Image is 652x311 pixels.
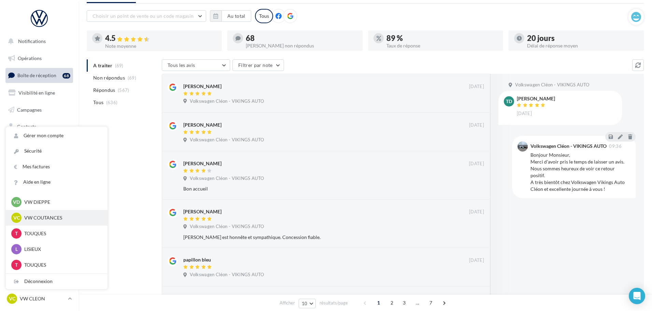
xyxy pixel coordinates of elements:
[232,59,284,71] button: Filtrer par note
[183,83,222,90] div: [PERSON_NAME]
[183,208,222,215] div: [PERSON_NAME]
[4,103,74,117] a: Campagnes
[506,98,512,105] span: TD
[4,193,74,213] a: Campagnes DataOnDemand
[17,124,36,129] span: Contacts
[4,86,74,100] a: Visibilité en ligne
[4,68,74,83] a: Boîte de réception68
[4,51,74,66] a: Opérations
[527,34,638,42] div: 20 jours
[6,274,108,289] div: Déconnexion
[24,214,99,221] p: VW COUTANCES
[190,224,264,230] span: Volkswagen Cléon - VIKINGS AUTO
[6,128,108,143] a: Gérer mon compte
[17,72,56,78] span: Boîte de réception
[210,10,251,22] button: Au total
[24,246,99,253] p: LISIEUX
[425,297,436,308] span: 7
[386,43,498,48] div: Taux de réponse
[320,300,348,306] span: résultats/page
[93,99,103,106] span: Tous
[18,55,42,61] span: Opérations
[4,119,74,134] a: Contacts
[527,43,638,48] div: Délai de réponse moyen
[15,246,18,253] span: L
[469,84,484,90] span: [DATE]
[87,10,206,22] button: Choisir un point de vente ou un code magasin
[105,34,216,42] div: 4.5
[24,230,99,237] p: TOUQUES
[246,43,357,48] div: [PERSON_NAME] non répondus
[183,160,222,167] div: [PERSON_NAME]
[13,214,20,221] span: VC
[106,100,118,105] span: (636)
[183,185,440,192] div: Bon accueil
[128,75,136,81] span: (69)
[609,144,622,149] span: 09:36
[222,10,251,22] button: Au total
[255,9,273,23] div: Tous
[515,82,589,88] span: Volkswagen Cléon - VIKINGS AUTO
[93,74,125,81] span: Non répondus
[4,137,74,151] a: Médiathèque
[190,137,264,143] span: Volkswagen Cléon - VIKINGS AUTO
[469,257,484,264] span: [DATE]
[530,152,630,193] div: Bonjour Monsieur, Merci d'avoir pris le temps de laisser un avis. Nous sommes heureux de voir ce ...
[386,34,498,42] div: 89 %
[4,170,74,190] a: PLV et print personnalisable
[93,87,115,94] span: Répondus
[299,299,316,308] button: 10
[469,161,484,167] span: [DATE]
[517,96,555,101] div: [PERSON_NAME]
[412,297,423,308] span: ...
[530,144,607,149] div: Volkswagen Cléon - VIKINGS AUTO
[190,98,264,104] span: Volkswagen Cléon - VIKINGS AUTO
[20,295,65,302] p: VW CLEON
[18,38,46,44] span: Notifications
[4,34,72,48] button: Notifications
[162,59,230,71] button: Tous les avis
[62,73,70,79] div: 68
[17,107,42,112] span: Campagnes
[469,122,484,128] span: [DATE]
[4,154,74,168] a: Calendrier
[168,62,195,68] span: Tous les avis
[373,297,384,308] span: 1
[280,300,295,306] span: Afficher
[13,199,20,206] span: VD
[517,111,532,117] span: [DATE]
[6,159,108,174] a: Mes factures
[190,175,264,182] span: Volkswagen Cléon - VIKINGS AUTO
[105,44,216,48] div: Note moyenne
[469,209,484,215] span: [DATE]
[629,288,645,304] div: Open Intercom Messenger
[24,261,99,268] p: TOUQUES
[6,174,108,190] a: Aide en ligne
[399,297,410,308] span: 3
[246,34,357,42] div: 68
[18,90,55,96] span: Visibilité en ligne
[302,301,308,306] span: 10
[93,13,194,19] span: Choisir un point de vente ou un code magasin
[6,143,108,159] a: Sécurité
[9,295,15,302] span: VC
[15,261,18,268] span: T
[5,292,73,305] a: VC VW CLEON
[183,256,211,263] div: papillon bleu
[118,87,129,93] span: (567)
[15,230,18,237] span: T
[386,297,397,308] span: 2
[183,122,222,128] div: [PERSON_NAME]
[183,234,440,241] div: [PERSON_NAME] est honnête et sympathique. Concession fiable.
[190,272,264,278] span: Volkswagen Cléon - VIKINGS AUTO
[24,199,99,206] p: VW DIEPPE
